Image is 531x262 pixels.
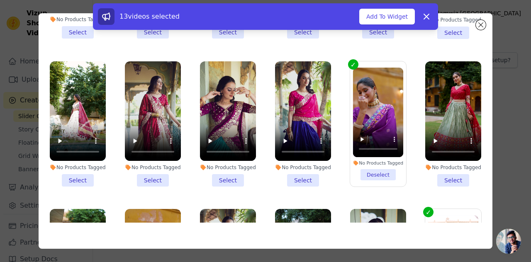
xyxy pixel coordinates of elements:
[425,164,481,171] div: No Products Tagged
[125,164,181,171] div: No Products Tagged
[275,164,331,171] div: No Products Tagged
[200,164,256,171] div: No Products Tagged
[119,12,180,20] span: 13 videos selected
[359,9,415,24] button: Add To Widget
[353,160,404,166] div: No Products Tagged
[496,229,521,254] div: Open chat
[50,164,106,171] div: No Products Tagged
